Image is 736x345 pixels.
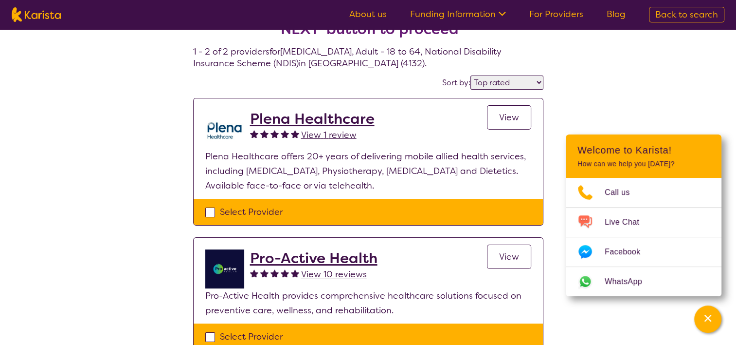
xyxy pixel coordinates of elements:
span: View 1 review [301,129,357,141]
a: View 10 reviews [301,267,367,282]
img: fullstar [250,269,258,277]
ul: Choose channel [566,178,721,296]
span: View 10 reviews [301,268,367,280]
span: Back to search [655,9,718,20]
span: View [499,251,519,263]
span: View [499,112,519,123]
span: Facebook [605,245,652,259]
img: fullstar [250,130,258,138]
a: View 1 review [301,128,357,142]
span: WhatsApp [605,274,654,289]
h2: Welcome to Karista! [577,144,710,156]
a: Back to search [649,7,724,22]
p: Plena Healthcare offers 20+ years of delivering mobile allied health services, including [MEDICAL... [205,149,531,193]
img: fullstar [291,269,299,277]
a: Web link opens in a new tab. [566,267,721,296]
button: Channel Menu [694,306,721,333]
p: How can we help you [DATE]? [577,160,710,168]
a: View [487,105,531,130]
div: Channel Menu [566,134,721,296]
a: About us [349,8,387,20]
a: Blog [607,8,626,20]
a: View [487,245,531,269]
span: Call us [605,185,642,200]
span: Live Chat [605,215,651,230]
img: jdgr5huzsaqxc1wfufya.png [205,249,244,288]
p: Pro-Active Health provides comprehensive healthcare solutions focused on preventive care, wellnes... [205,288,531,318]
a: Funding Information [410,8,506,20]
img: fullstar [281,269,289,277]
a: Plena Healthcare [250,110,375,128]
h2: Select one or more providers and click the 'NEXT' button to proceed [205,3,532,38]
img: fullstar [291,130,299,138]
label: Sort by: [442,77,470,88]
img: fullstar [260,130,269,138]
a: For Providers [529,8,583,20]
a: Pro-Active Health [250,249,377,267]
img: Karista logo [12,7,61,22]
img: fullstar [260,269,269,277]
img: ehd3j50wdk7ycqmad0oe.png [205,110,244,149]
img: fullstar [270,130,279,138]
img: fullstar [270,269,279,277]
img: fullstar [281,130,289,138]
